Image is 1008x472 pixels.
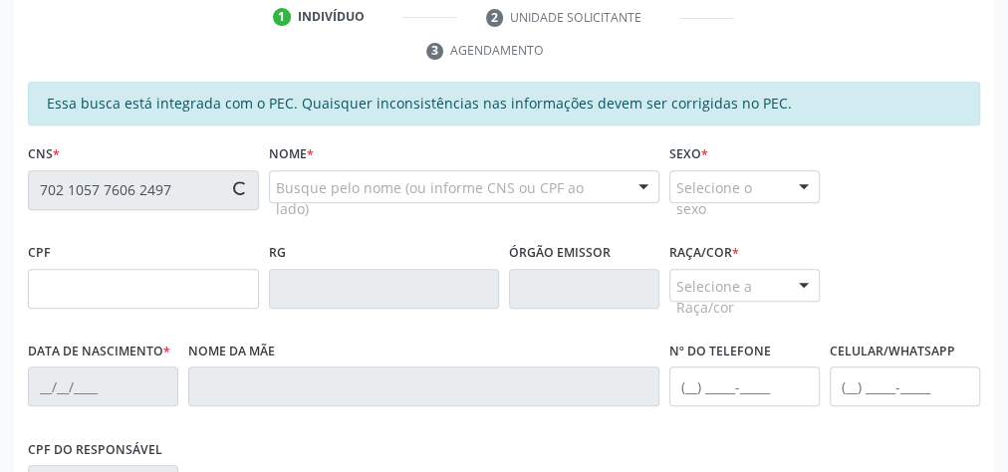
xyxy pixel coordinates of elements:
label: Sexo [669,139,708,170]
input: (__) _____-_____ [669,366,820,406]
label: Data de nascimento [28,337,170,367]
span: Selecione o sexo [676,177,779,219]
label: RG [269,238,286,269]
label: Celular/WhatsApp [830,337,955,367]
label: Nome [269,139,314,170]
span: Busque pelo nome (ou informe CNS ou CPF ao lado) [276,177,620,219]
label: CNS [28,139,60,170]
label: Nome da mãe [188,337,275,367]
label: CPF do responsável [28,434,162,465]
input: (__) _____-_____ [830,366,980,406]
div: Essa busca está integrada com o PEC. Quaisquer inconsistências nas informações devem ser corrigid... [28,82,980,125]
label: CPF [28,238,51,269]
label: Nº do Telefone [669,337,771,367]
label: Raça/cor [669,238,739,269]
div: Indivíduo [298,8,365,26]
div: 1 [273,8,291,26]
label: Órgão emissor [509,238,611,269]
input: __/__/____ [28,366,178,406]
span: Selecione a Raça/cor [676,276,779,318]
